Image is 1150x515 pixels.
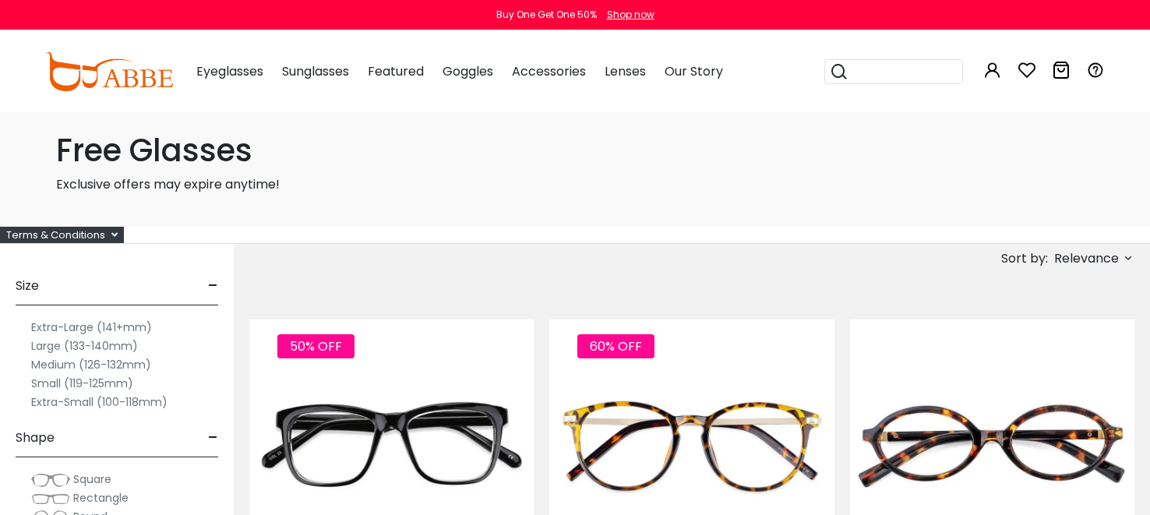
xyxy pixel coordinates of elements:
span: Lenses [605,62,646,80]
a: Shop now [599,8,654,21]
span: Featured [368,62,424,80]
label: Small (119-125mm) [31,374,133,393]
label: Extra-Large (141+mm) [31,318,152,337]
span: 60% OFF [577,334,654,358]
span: 50% OFF [277,334,355,358]
span: Goggles [443,62,493,80]
img: abbeglasses.com [45,52,173,91]
span: Accessories [512,62,586,80]
span: Shape [16,419,55,457]
div: Buy One Get One 50% [496,8,597,22]
span: Our Story [665,62,723,80]
span: Sort by: [1001,249,1048,267]
p: Exclusive offers may expire anytime! [56,175,1094,194]
span: Size [16,267,39,305]
label: Medium (126-132mm) [31,355,151,374]
div: Shop now [607,8,654,22]
label: Large (133-140mm) [31,337,138,355]
span: Square [73,471,111,487]
span: - [208,267,218,305]
img: Rectangle.png [31,491,70,506]
span: Eyeglasses [196,62,263,80]
span: Rectangle [73,490,129,506]
span: Sunglasses [282,62,349,80]
label: Extra-Small (100-118mm) [31,393,168,411]
span: - [208,419,218,457]
h1: Free Glasses [56,132,1094,169]
span: Relevance [1054,245,1119,273]
img: Square.png [31,472,70,488]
